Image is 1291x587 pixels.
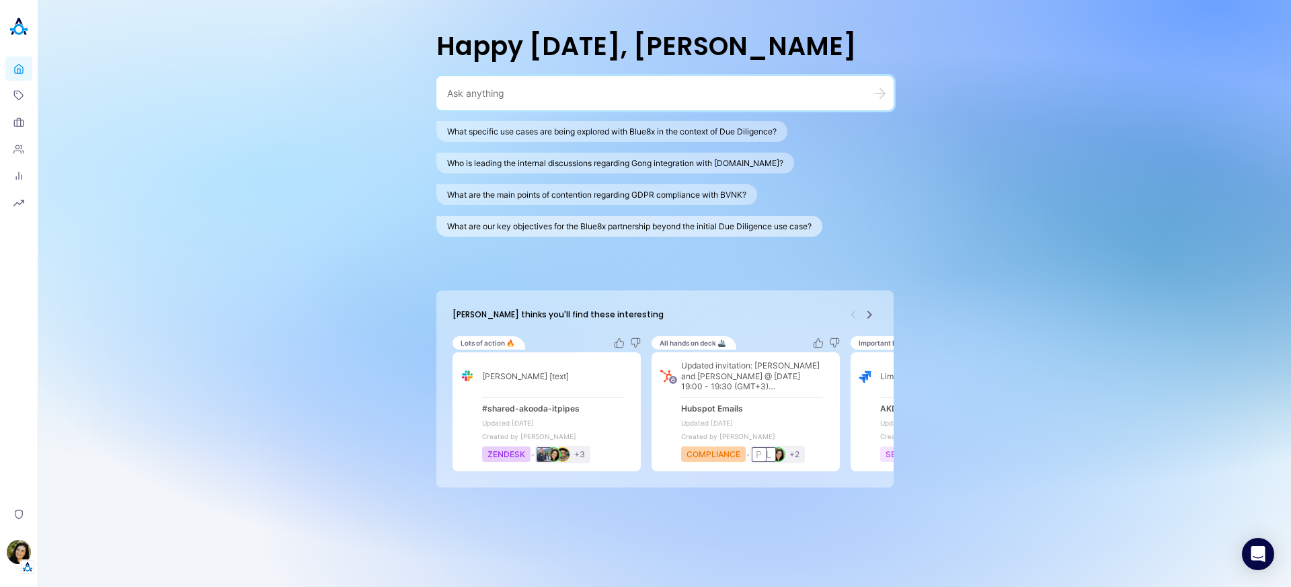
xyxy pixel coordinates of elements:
[880,432,1021,440] span: Created by [PERSON_NAME]
[681,419,822,427] span: Updated [DATE]
[546,447,561,462] div: Go to person's profile
[761,447,776,462] button: L
[652,336,736,350] div: All hands on deck 🚢
[762,448,775,461] div: L
[436,153,794,173] button: Who is leading the internal discussions regarding Gong integration with [DOMAIN_NAME]?
[771,447,785,462] button: Ilana Djemal
[556,448,570,461] img: Itamar Niddam
[746,449,750,459] span: bullet space
[880,419,1021,427] span: Updated [DATE]
[555,447,570,462] button: Itamar Niddam
[482,446,531,462] div: ZENDESK
[880,403,921,414] div: AKD-7229
[880,446,924,462] a: topic badge
[614,338,625,348] button: Like
[652,336,840,471] div: highlight-card
[771,447,780,462] a: person badge
[681,360,822,392] span: Updated invitation: [PERSON_NAME] and [PERSON_NAME] @ [DATE] 19:00 - 19:30 (GMT+3) ([PERSON_NAME]...
[669,376,677,384] img: Private Interaction
[5,13,32,40] img: Akooda Logo
[547,448,560,461] img: Ilana Djemal
[752,448,766,461] div: P
[880,371,961,382] span: Limit the search input
[537,448,551,461] img: Michael Greene
[5,535,32,574] button: Ilana DjemalTenant Logo
[537,447,551,462] button: Michael Greene
[880,446,924,462] div: SEARCH
[546,447,561,462] button: Ilana Djemal
[681,403,743,414] div: Hubspot Emails
[453,336,641,471] div: highlight-card
[555,447,570,462] div: Go to person's profile
[681,432,822,440] span: Created by [PERSON_NAME]
[829,338,840,348] button: Dislike
[845,307,861,323] button: Previous
[555,447,565,462] a: person badge
[7,540,31,564] img: Ilana Djemal
[546,447,555,462] a: person badge
[771,448,785,461] img: Ilana Djemal
[453,336,525,350] div: Lots of action 🔥
[436,27,894,65] h1: Happy [DATE], [PERSON_NAME]
[681,446,746,462] a: topic badge
[436,184,757,205] button: What are the main points of contention regarding GDPR compliance with BVNK?
[851,336,1039,471] div: highlight-card
[785,448,804,461] button: +2
[771,447,785,462] div: Go to person's profile
[482,371,569,382] span: [PERSON_NAME] [text]
[630,338,641,348] button: Dislike
[482,432,623,440] span: Created by [PERSON_NAME]
[752,447,767,462] button: P
[458,366,477,385] img: Slack
[482,419,623,427] span: Updated [DATE]
[453,309,664,321] h4: [PERSON_NAME] thinks you'll find these interesting
[570,448,589,461] button: +3
[436,121,787,142] button: What specific use cases are being explored with Blue8x in the context of Due Diligence?
[813,338,824,348] button: Like
[436,216,822,237] button: What are our key objectives for the Blue8x partnership beyond the initial Due Diligence use case?
[861,307,877,323] button: Next
[482,403,580,414] div: #shared-akooda-itpipes
[1242,538,1274,570] div: Open Intercom Messenger
[681,446,746,462] div: COMPLIANCE
[856,366,875,385] img: Jira
[851,336,923,350] div: Important FYI 🗣️
[482,446,531,462] a: topic badge
[531,449,535,459] span: bullet space
[21,560,34,574] img: Tenant Logo
[657,366,676,385] img: HubSpot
